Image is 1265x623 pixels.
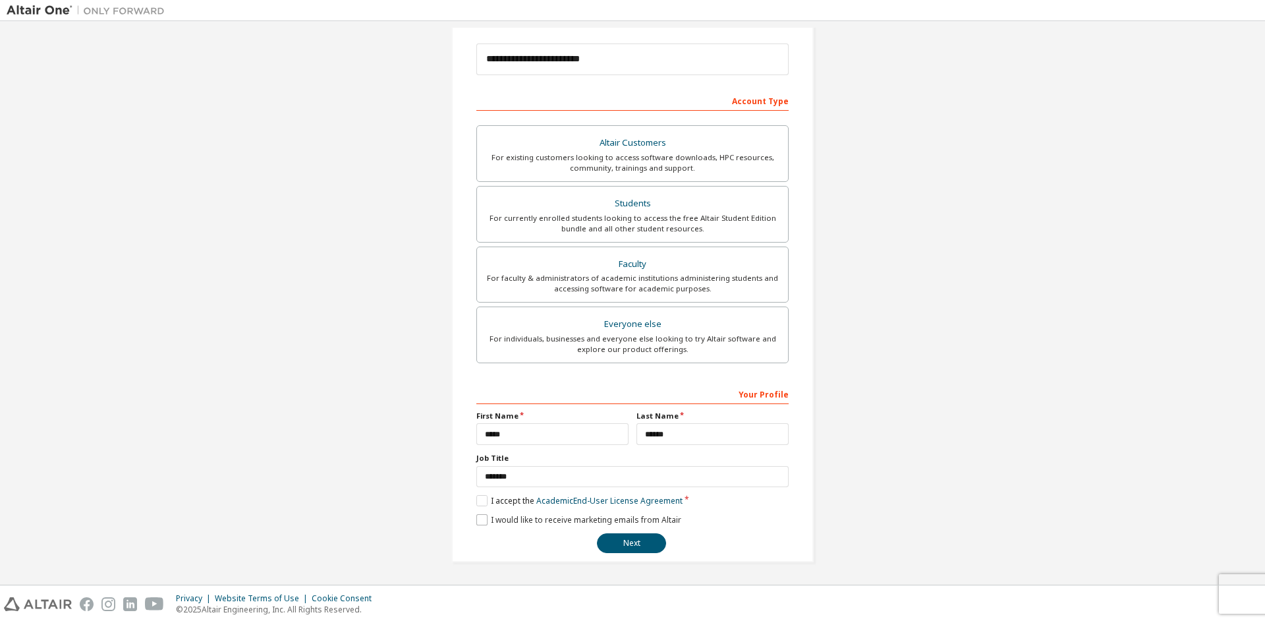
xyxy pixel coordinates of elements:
[485,194,780,213] div: Students
[215,593,312,604] div: Website Terms of Use
[485,315,780,334] div: Everyone else
[476,453,789,463] label: Job Title
[101,597,115,611] img: instagram.svg
[485,273,780,294] div: For faculty & administrators of academic institutions administering students and accessing softwa...
[476,411,629,421] label: First Name
[312,593,379,604] div: Cookie Consent
[476,514,681,525] label: I would like to receive marketing emails from Altair
[145,597,164,611] img: youtube.svg
[4,597,72,611] img: altair_logo.svg
[485,255,780,274] div: Faculty
[636,411,789,421] label: Last Name
[485,213,780,234] div: For currently enrolled students looking to access the free Altair Student Edition bundle and all ...
[123,597,137,611] img: linkedin.svg
[485,334,780,355] div: For individuals, businesses and everyone else looking to try Altair software and explore our prod...
[536,495,683,506] a: Academic End-User License Agreement
[7,4,171,17] img: Altair One
[176,593,215,604] div: Privacy
[485,134,780,152] div: Altair Customers
[476,90,789,111] div: Account Type
[80,597,94,611] img: facebook.svg
[597,533,666,553] button: Next
[176,604,379,615] p: © 2025 Altair Engineering, Inc. All Rights Reserved.
[476,495,683,506] label: I accept the
[476,383,789,404] div: Your Profile
[485,152,780,173] div: For existing customers looking to access software downloads, HPC resources, community, trainings ...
